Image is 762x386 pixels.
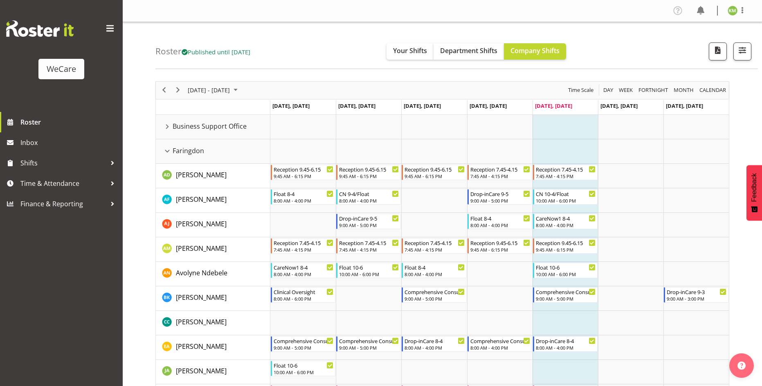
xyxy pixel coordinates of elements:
[336,189,401,205] div: Alex Ferguson"s event - CN 9-4/Float Begin From Tuesday, October 7, 2025 at 8:00:00 AM GMT+13:00 ...
[176,243,227,253] a: [PERSON_NAME]
[176,293,227,302] span: [PERSON_NAME]
[274,361,333,369] div: Float 10-6
[536,222,596,228] div: 8:00 AM - 4:00 PM
[47,63,76,75] div: WeCare
[271,361,335,376] div: Jane Arps"s event - Float 10-6 Begin From Monday, October 6, 2025 at 10:00:00 AM GMT+13:00 Ends A...
[405,271,464,277] div: 8:00 AM - 4:00 PM
[470,337,530,345] div: Comprehensive Consult 8-4
[339,214,399,222] div: Drop-inCare 9-5
[336,214,401,229] div: Amy Johannsen"s event - Drop-inCare 9-5 Begin From Tuesday, October 7, 2025 at 9:00:00 AM GMT+13:...
[176,366,227,376] a: [PERSON_NAME]
[393,46,427,55] span: Your Shifts
[434,43,504,60] button: Department Shifts
[470,173,530,179] div: 7:45 AM - 4:15 PM
[470,214,530,222] div: Float 8-4
[751,173,758,202] span: Feedback
[339,173,399,179] div: 9:45 AM - 6:15 PM
[274,165,333,173] div: Reception 9.45-6.15
[156,335,270,360] td: Ena Advincula resource
[504,43,566,60] button: Company Shifts
[536,288,596,296] div: Comprehensive Consult 9-5
[536,246,596,253] div: 9:45 AM - 6:15 PM
[271,287,335,303] div: Brian Ko"s event - Clinical Oversight Begin From Monday, October 6, 2025 at 8:00:00 AM GMT+13:00 ...
[533,263,598,278] div: Avolyne Ndebele"s event - Float 10-6 Begin From Friday, October 10, 2025 at 10:00:00 AM GMT+13:00...
[274,271,333,277] div: 8:00 AM - 4:00 PM
[156,188,270,213] td: Alex Ferguson resource
[156,262,270,286] td: Avolyne Ndebele resource
[271,189,335,205] div: Alex Ferguson"s event - Float 8-4 Begin From Monday, October 6, 2025 at 8:00:00 AM GMT+13:00 Ends...
[533,165,598,180] div: Aleea Devenport"s event - Reception 7.45-4.15 Begin From Friday, October 10, 2025 at 7:45:00 AM G...
[176,342,227,351] span: [PERSON_NAME]
[470,344,530,351] div: 8:00 AM - 4:00 PM
[20,116,119,128] span: Roster
[405,246,464,253] div: 7:45 AM - 4:15 PM
[470,190,530,198] div: Drop-inCare 9-5
[339,222,399,228] div: 9:00 AM - 5:00 PM
[173,121,247,131] span: Business Support Office
[156,237,270,262] td: Antonia Mao resource
[336,263,401,278] div: Avolyne Ndebele"s event - Float 10-6 Begin From Tuesday, October 7, 2025 at 10:00:00 AM GMT+13:00...
[470,102,507,109] span: [DATE], [DATE]
[156,311,270,335] td: Charlotte Courtney resource
[339,337,399,345] div: Comprehensive Consult 9-5
[176,195,227,204] span: [PERSON_NAME]
[274,173,333,179] div: 9:45 AM - 6:15 PM
[387,43,434,60] button: Your Shifts
[176,268,227,278] a: Avolyne Ndebele
[156,286,270,311] td: Brian Ko resource
[338,102,375,109] span: [DATE], [DATE]
[339,246,399,253] div: 7:45 AM - 4:15 PM
[176,366,227,375] span: [PERSON_NAME]
[176,170,227,179] span: [PERSON_NAME]
[470,165,530,173] div: Reception 7.45-4.15
[533,214,598,229] div: Amy Johannsen"s event - CareNow1 8-4 Begin From Friday, October 10, 2025 at 8:00:00 AM GMT+13:00 ...
[468,238,532,254] div: Antonia Mao"s event - Reception 9.45-6.15 Begin From Thursday, October 9, 2025 at 9:45:00 AM GMT+...
[155,47,250,56] h4: Roster
[728,6,737,16] img: kishendri-moodley11636.jpg
[185,82,243,99] div: October 06 - 12, 2025
[339,197,399,204] div: 8:00 AM - 4:00 PM
[536,214,596,222] div: CareNow1 8-4
[468,165,532,180] div: Aleea Devenport"s event - Reception 7.45-4.15 Begin From Thursday, October 9, 2025 at 7:45:00 AM ...
[173,146,204,156] span: Faringdon
[157,82,171,99] div: previous period
[470,197,530,204] div: 9:00 AM - 5:00 PM
[536,271,596,277] div: 10:00 AM - 6:00 PM
[468,189,532,205] div: Alex Ferguson"s event - Drop-inCare 9-5 Begin From Thursday, October 9, 2025 at 9:00:00 AM GMT+13...
[536,295,596,302] div: 9:00 AM - 5:00 PM
[176,219,227,229] a: [PERSON_NAME]
[405,295,464,302] div: 9:00 AM - 5:00 PM
[176,244,227,253] span: [PERSON_NAME]
[404,102,441,109] span: [DATE], [DATE]
[468,214,532,229] div: Amy Johannsen"s event - Float 8-4 Begin From Thursday, October 9, 2025 at 8:00:00 AM GMT+13:00 En...
[470,239,530,247] div: Reception 9.45-6.15
[20,157,106,169] span: Shifts
[733,42,751,60] button: Filter Shifts
[533,336,598,352] div: Ena Advincula"s event - Drop-inCare 8-4 Begin From Friday, October 10, 2025 at 8:00:00 AM GMT+13:...
[698,85,728,95] button: Month
[637,85,670,95] button: Fortnight
[737,361,746,370] img: help-xxl-2.png
[666,102,703,109] span: [DATE], [DATE]
[187,85,231,95] span: [DATE] - [DATE]
[664,287,728,303] div: Brian Ko"s event - Drop-inCare 9-3 Begin From Sunday, October 12, 2025 at 9:00:00 AM GMT+13:00 En...
[156,115,270,139] td: Business Support Office resource
[533,238,598,254] div: Antonia Mao"s event - Reception 9.45-6.15 Begin From Friday, October 10, 2025 at 9:45:00 AM GMT+1...
[156,164,270,188] td: Aleea Devenport resource
[176,317,227,326] span: [PERSON_NAME]
[274,190,333,198] div: Float 8-4
[536,344,596,351] div: 8:00 AM - 4:00 PM
[272,102,310,109] span: [DATE], [DATE]
[187,85,241,95] button: October 2025
[440,46,497,55] span: Department Shifts
[667,288,726,296] div: Drop-inCare 9-3
[6,20,74,37] img: Rosterit website logo
[274,295,333,302] div: 8:00 AM - 6:00 PM
[336,238,401,254] div: Antonia Mao"s event - Reception 7.45-4.15 Begin From Tuesday, October 7, 2025 at 7:45:00 AM GMT+1...
[176,317,227,327] a: [PERSON_NAME]
[173,85,184,95] button: Next
[405,239,464,247] div: Reception 7.45-4.15
[405,173,464,179] div: 9:45 AM - 6:15 PM
[20,198,106,210] span: Finance & Reporting
[171,82,185,99] div: next period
